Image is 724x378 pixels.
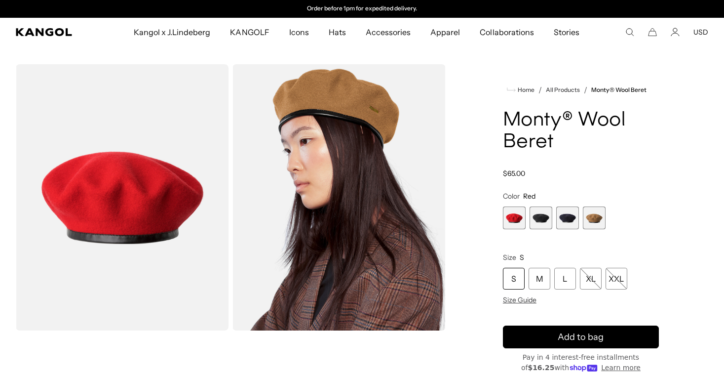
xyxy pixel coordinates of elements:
div: S [503,268,525,290]
div: 4 of 4 [583,207,606,229]
a: All Products [546,86,580,93]
a: Monty® Wool Beret [591,86,646,93]
a: Kangol x J.Lindeberg [124,18,221,46]
slideshow-component: Announcement bar [261,5,464,13]
span: Stories [554,18,579,46]
div: XXL [606,268,627,290]
span: $65.00 [503,169,525,178]
div: Announcement [261,5,464,13]
button: Cart [648,28,657,37]
a: Stories [544,18,589,46]
a: Collaborations [470,18,543,46]
h1: Monty® Wool Beret [503,110,659,153]
a: Icons [279,18,319,46]
summary: Search here [625,28,634,37]
span: S [520,253,524,262]
div: L [554,268,576,290]
span: Accessories [366,18,411,46]
div: XL [580,268,602,290]
span: Hats [329,18,346,46]
li: / [534,84,542,96]
span: Apparel [430,18,460,46]
nav: breadcrumbs [503,84,659,96]
button: Add to bag [503,326,659,348]
label: Dark Blue [556,207,579,229]
span: Red [523,192,535,201]
span: Home [516,86,534,93]
span: Kangol x J.Lindeberg [134,18,211,46]
span: Size Guide [503,295,536,304]
span: Add to bag [558,331,604,344]
a: Home [507,85,534,94]
span: Color [503,192,520,201]
div: 2 of 2 [261,5,464,13]
img: color-red [16,64,229,331]
li: / [580,84,587,96]
img: wood [232,64,445,331]
span: Icons [289,18,309,46]
div: M [529,268,550,290]
div: 2 of 4 [530,207,552,229]
span: KANGOLF [230,18,269,46]
span: Size [503,253,516,262]
label: Wood [583,207,606,229]
button: USD [693,28,708,37]
a: Account [671,28,680,37]
a: Accessories [356,18,420,46]
label: Black [530,207,552,229]
p: Order before 1pm for expedited delivery. [307,5,417,13]
a: Kangol [16,28,88,36]
a: Apparel [420,18,470,46]
a: Hats [319,18,356,46]
a: KANGOLF [220,18,279,46]
div: 1 of 4 [503,207,526,229]
span: Collaborations [480,18,533,46]
div: 3 of 4 [556,207,579,229]
label: Red [503,207,526,229]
